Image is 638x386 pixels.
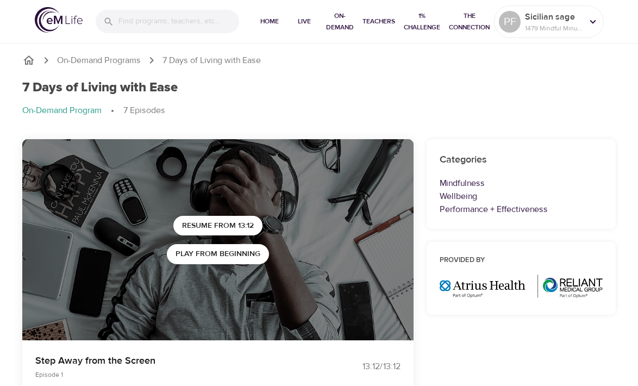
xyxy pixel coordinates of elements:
div: PF [499,11,521,33]
span: On-Demand [326,10,354,33]
p: Mindfulness [440,177,603,190]
p: 1479 Mindful Minutes [525,23,583,33]
img: Optum%20MA_AtriusReliant.png [440,275,603,298]
h1: 7 Days of Living with Ease [22,80,178,96]
p: 7 Days of Living with Ease [162,54,261,67]
nav: breadcrumb [22,54,616,67]
span: Home [257,16,283,27]
p: 7 Episodes [123,104,165,117]
p: On-Demand Program [22,104,102,117]
input: Find programs, teachers, etc... [118,10,239,33]
span: Live [291,16,317,27]
p: Wellbeing [440,190,603,203]
span: Teachers [362,16,395,27]
h6: Provided by [440,255,603,266]
span: 1% Challenge [404,10,440,33]
span: The Connection [449,10,490,33]
p: Step Away from the Screen [35,353,306,368]
h6: Categories [440,152,603,168]
span: Resume from 13:12 [182,219,254,233]
nav: breadcrumb [22,104,616,117]
p: Sicilian sage [525,10,583,23]
img: logo [35,7,83,33]
p: Performance + Effectiveness [440,203,603,216]
a: On-Demand Programs [57,54,141,67]
button: Resume from 13:12 [173,216,262,236]
p: Episode 1 [35,370,306,379]
div: 13:12 / 13:12 [319,360,401,373]
button: Play from beginning [167,244,269,264]
span: Play from beginning [176,247,260,261]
